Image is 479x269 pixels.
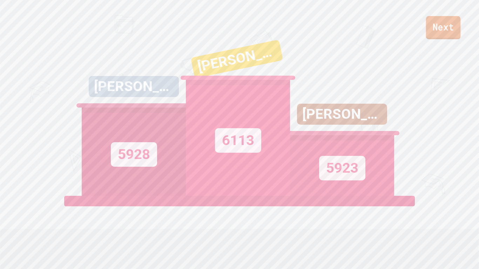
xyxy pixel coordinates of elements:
div: 5928 [111,142,157,167]
div: [PERSON_NAME] [297,104,387,125]
div: 5923 [319,156,365,180]
div: [PERSON_NAME] [89,76,179,97]
a: Next [426,16,461,39]
div: 6113 [215,128,261,153]
div: [PERSON_NAME] [191,40,283,78]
